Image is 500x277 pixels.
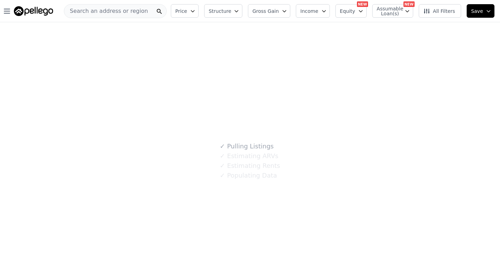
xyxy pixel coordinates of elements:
[220,171,277,180] div: Populating Data
[220,161,280,171] div: Estimating Rents
[204,4,242,18] button: Structure
[372,4,413,18] button: Assumable Loan(s)
[423,8,455,15] span: All Filters
[467,4,494,18] button: Save
[335,4,367,18] button: Equity
[14,6,53,16] img: Pellego
[209,8,231,15] span: Structure
[357,1,368,7] div: NEW
[220,162,225,169] span: ✓
[252,8,279,15] span: Gross Gain
[300,8,318,15] span: Income
[403,1,415,7] div: NEW
[220,151,278,161] div: Estimating ARVs
[171,4,199,18] button: Price
[220,172,225,179] span: ✓
[220,141,274,151] div: Pulling Listings
[296,4,330,18] button: Income
[175,8,187,15] span: Price
[220,143,225,150] span: ✓
[64,7,148,15] span: Search an address or region
[248,4,290,18] button: Gross Gain
[220,153,225,160] span: ✓
[340,8,355,15] span: Equity
[377,6,399,16] span: Assumable Loan(s)
[471,8,483,15] span: Save
[419,4,461,18] button: All Filters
